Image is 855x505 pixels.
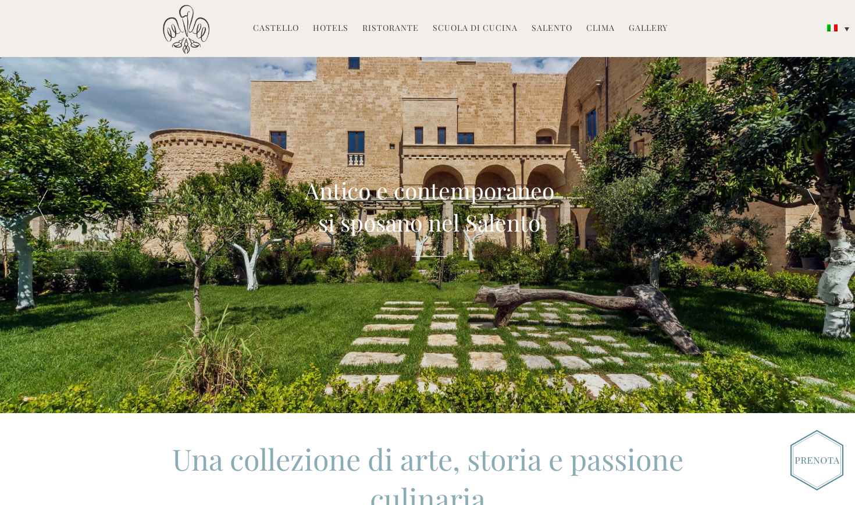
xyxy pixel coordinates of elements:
a: Hotels [313,22,348,35]
img: Castello di Ugento [163,5,209,54]
img: Italiano [827,24,838,31]
h2: Antico e contemporaneo si sposano nel Salento [305,175,554,239]
a: Ristorante [362,22,419,35]
a: Castello [253,22,299,35]
a: Scuola di Cucina [433,22,518,35]
a: Salento [532,22,572,35]
a: Gallery [629,22,668,35]
img: Book_Button_Italian.png [790,430,843,490]
a: Clima [586,22,615,35]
